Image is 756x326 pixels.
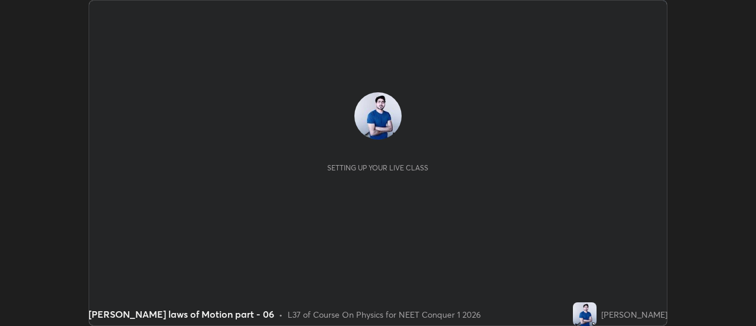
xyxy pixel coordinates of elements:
div: L37 of Course On Physics for NEET Conquer 1 2026 [288,308,481,321]
div: Setting up your live class [327,163,428,172]
img: 3 [354,92,402,140]
div: [PERSON_NAME] [601,308,667,321]
img: 3 [573,302,597,326]
div: • [279,308,283,321]
div: [PERSON_NAME] laws of Motion part - 06 [89,307,274,321]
